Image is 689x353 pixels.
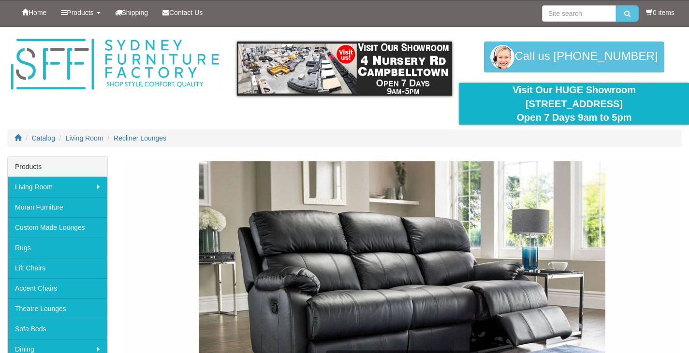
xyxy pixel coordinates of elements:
[8,197,107,217] a: Moran Furniture
[8,238,107,258] a: Rugs
[646,8,674,17] li: 0 items
[542,5,616,22] input: Site search
[108,0,156,25] a: Shipping
[8,217,107,238] a: Custom Made Lounges
[66,134,103,142] a: Living Room
[7,37,222,92] img: Sydney Furniture Factory
[169,9,203,16] span: Contact Us
[8,258,107,278] a: Lift Chairs
[8,319,107,339] a: Sofa Beds
[67,9,93,16] span: Products
[8,278,107,298] a: Accent Chairs
[122,9,148,16] span: Shipping
[8,157,107,177] div: Products
[54,0,107,25] a: Products
[15,0,54,25] a: Home
[8,298,107,319] a: Theatre Lounges
[237,42,452,96] img: showroom.gif
[155,0,210,25] a: Contact Us
[32,134,55,142] a: Catalog
[114,134,166,142] a: Recliner Lounges
[467,83,682,125] div: Visit Our HUGE Showroom [STREET_ADDRESS] Open 7 Days 9am to 5pm
[8,177,107,197] a: Living Room
[29,9,46,16] span: Home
